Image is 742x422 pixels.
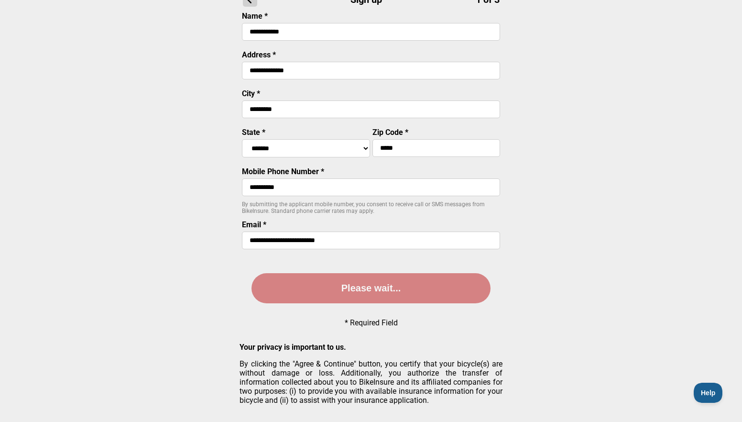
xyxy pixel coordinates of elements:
[242,201,500,214] p: By submitting the applicant mobile number, you consent to receive call or SMS messages from BikeI...
[240,343,346,352] strong: Your privacy is important to us.
[242,11,268,21] label: Name *
[372,128,408,137] label: Zip Code *
[242,220,266,229] label: Email *
[242,128,265,137] label: State *
[694,383,723,403] iframe: Toggle Customer Support
[242,50,276,59] label: Address *
[242,89,260,98] label: City *
[242,167,324,176] label: Mobile Phone Number *
[240,359,502,405] p: By clicking the "Agree & Continue" button, you certify that your bicycle(s) are without damage or...
[345,318,398,327] p: * Required Field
